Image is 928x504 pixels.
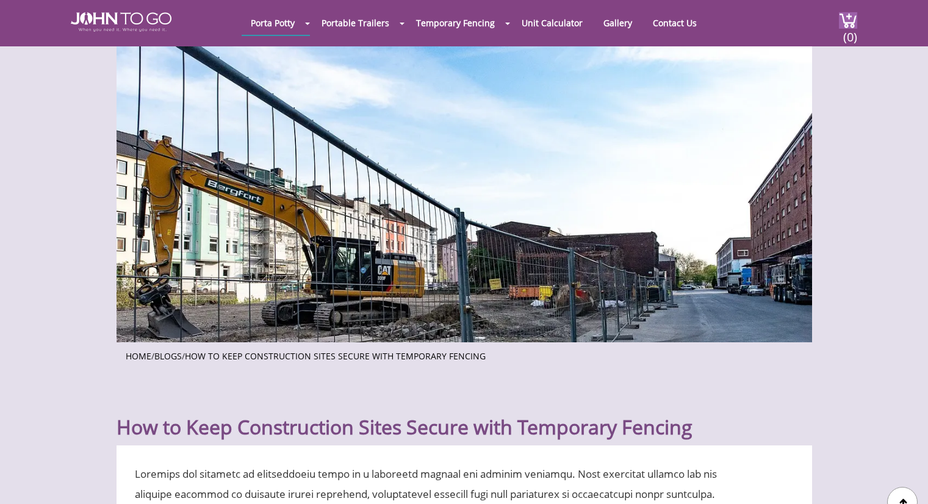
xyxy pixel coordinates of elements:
[117,386,812,439] h1: How to Keep Construction Sites Secure with Temporary Fencing
[644,11,706,35] a: Contact Us
[126,350,151,362] a: Home
[154,350,182,362] a: Blogs
[242,11,304,35] a: Porta Potty
[312,11,398,35] a: Portable Trailers
[407,11,504,35] a: Temporary Fencing
[594,11,641,35] a: Gallery
[513,11,592,35] a: Unit Calculator
[71,12,171,32] img: JOHN to go
[126,347,803,362] ul: / /
[843,19,857,45] span: (0)
[839,12,857,29] img: cart a
[185,350,486,362] a: How to Keep Construction Sites Secure with Temporary Fencing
